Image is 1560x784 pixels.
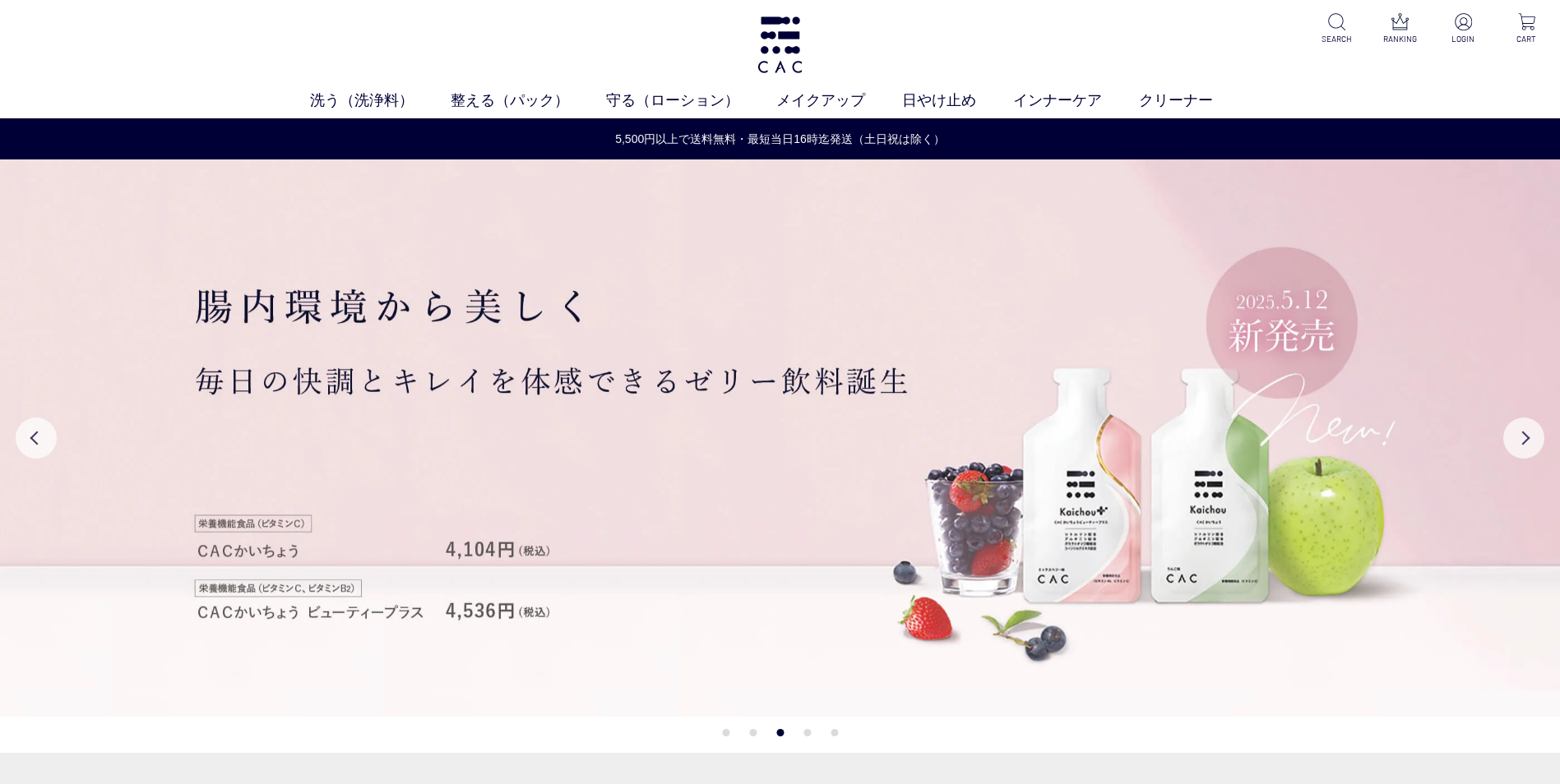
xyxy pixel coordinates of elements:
a: 整える（パック） [451,90,606,112]
a: クリーナー [1139,90,1250,112]
button: Next [1503,417,1544,459]
button: 3 of 5 [776,729,784,736]
img: logo [755,16,805,73]
a: CART [1507,13,1547,45]
a: 洗う（洗浄料） [310,90,451,112]
a: LOGIN [1443,13,1484,45]
p: RANKING [1380,33,1420,45]
button: 2 of 5 [749,729,757,736]
button: 5 of 5 [831,729,838,736]
a: 5,500円以上で送料無料・最短当日16時迄発送（土日祝は除く） [1,131,1559,148]
button: 4 of 5 [803,729,811,736]
p: SEARCH [1317,33,1357,45]
a: RANKING [1380,13,1420,45]
a: メイクアップ [776,90,902,112]
a: SEARCH [1317,13,1357,45]
p: LOGIN [1443,33,1484,45]
button: 1 of 5 [722,729,729,736]
a: 日やけ止め [902,90,1013,112]
a: インナーケア [1013,90,1139,112]
button: Previous [16,417,57,459]
p: CART [1507,33,1547,45]
a: 守る（ローション） [606,90,776,112]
